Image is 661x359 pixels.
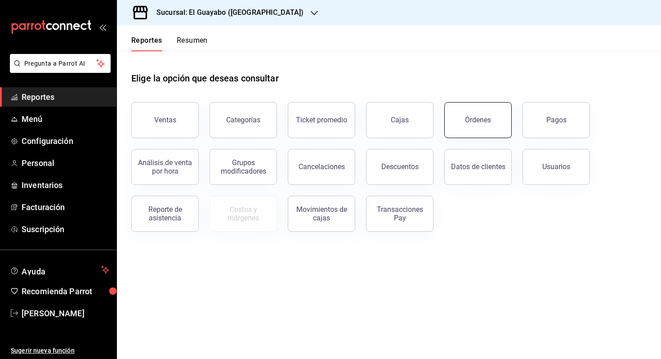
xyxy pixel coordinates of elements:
[381,162,419,171] div: Descuentos
[391,115,409,126] div: Cajas
[22,157,109,169] span: Personal
[22,91,109,103] span: Reportes
[149,7,304,18] h3: Sucursal: El Guayabo ([GEOGRAPHIC_DATA])
[137,205,193,222] div: Reporte de asistencia
[6,65,111,75] a: Pregunta a Parrot AI
[465,116,491,124] div: Órdenes
[296,116,347,124] div: Ticket promedio
[366,149,433,185] button: Descuentos
[131,36,162,51] button: Reportes
[22,179,109,191] span: Inventarios
[22,135,109,147] span: Configuración
[131,36,208,51] div: navigation tabs
[177,36,208,51] button: Resumen
[288,149,355,185] button: Cancelaciones
[288,196,355,232] button: Movimientos de cajas
[154,116,176,124] div: Ventas
[288,102,355,138] button: Ticket promedio
[22,307,109,319] span: [PERSON_NAME]
[22,223,109,235] span: Suscripción
[210,196,277,232] button: Contrata inventarios para ver este reporte
[10,54,111,73] button: Pregunta a Parrot AI
[294,205,349,222] div: Movimientos de cajas
[215,205,271,222] div: Costos y márgenes
[444,149,512,185] button: Datos de clientes
[451,162,505,171] div: Datos de clientes
[523,102,590,138] button: Pagos
[137,158,193,175] div: Análisis de venta por hora
[444,102,512,138] button: Órdenes
[372,205,428,222] div: Transacciones Pay
[22,265,98,275] span: Ayuda
[131,196,199,232] button: Reporte de asistencia
[210,102,277,138] button: Categorías
[210,149,277,185] button: Grupos modificadores
[215,158,271,175] div: Grupos modificadores
[523,149,590,185] button: Usuarios
[546,116,567,124] div: Pagos
[22,285,109,297] span: Recomienda Parrot
[542,162,570,171] div: Usuarios
[299,162,345,171] div: Cancelaciones
[366,196,433,232] button: Transacciones Pay
[24,59,97,68] span: Pregunta a Parrot AI
[22,201,109,213] span: Facturación
[131,149,199,185] button: Análisis de venta por hora
[131,72,279,85] h1: Elige la opción que deseas consultar
[366,102,433,138] a: Cajas
[226,116,260,124] div: Categorías
[99,23,106,31] button: open_drawer_menu
[131,102,199,138] button: Ventas
[22,113,109,125] span: Menú
[11,346,109,355] span: Sugerir nueva función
